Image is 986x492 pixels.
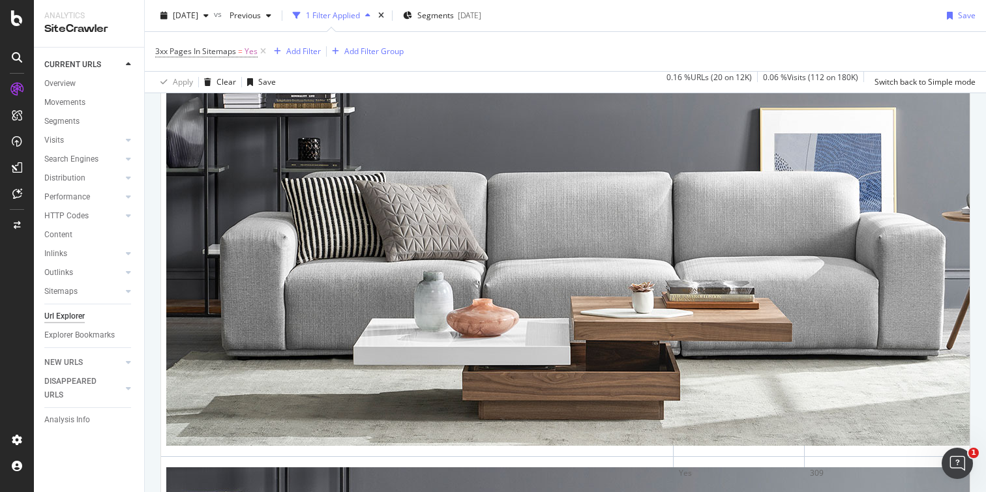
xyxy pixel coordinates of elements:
[44,58,122,72] a: CURRENT URLS
[288,5,376,26] button: 1 Filter Applied
[44,310,85,323] div: Url Explorer
[173,10,198,21] span: 2025 Sep. 28th
[44,96,135,109] a: Movements
[44,190,90,204] div: Performance
[44,77,76,91] div: Overview
[306,10,360,21] div: 1 Filter Applied
[44,375,110,402] div: DISAPPEARED URLS
[269,44,321,59] button: Add Filter
[44,152,98,166] div: Search Engines
[238,46,243,57] span: =
[44,413,135,427] a: Analysis Info
[417,10,454,21] span: Segments
[327,44,404,59] button: Add Filter Group
[173,76,193,87] div: Apply
[398,5,486,26] button: Segments[DATE]
[968,448,979,458] span: 1
[44,134,122,147] a: Visits
[199,72,236,93] button: Clear
[242,72,276,93] button: Save
[44,209,89,223] div: HTTP Codes
[214,8,224,20] span: vs
[44,285,122,298] a: Sitemaps
[44,375,122,402] a: DISAPPEARED URLS
[44,115,80,128] div: Segments
[44,10,134,22] div: Analytics
[44,310,135,323] a: Url Explorer
[224,5,276,26] button: Previous
[44,209,122,223] a: HTTP Codes
[44,152,122,166] a: Search Engines
[344,46,404,57] div: Add Filter Group
[44,171,122,185] a: Distribution
[679,467,799,479] div: Yes
[44,247,122,261] a: Inlinks
[869,72,976,93] button: Switch back to Simple mode
[44,266,73,280] div: Outlinks
[44,266,122,280] a: Outlinks
[224,10,261,21] span: Previous
[155,46,236,57] span: 3xx Pages In Sitemaps
[44,77,135,91] a: Overview
[666,72,752,93] div: 0.16 % URLs ( 20 on 12K )
[942,5,976,26] button: Save
[155,72,193,93] button: Apply
[44,190,122,204] a: Performance
[44,413,90,427] div: Analysis Info
[44,228,72,242] div: Content
[155,5,214,26] button: [DATE]
[217,76,236,87] div: Clear
[44,228,135,242] a: Content
[44,171,85,185] div: Distribution
[44,247,67,261] div: Inlinks
[245,42,258,61] span: Yes
[44,285,78,298] div: Sitemaps
[763,72,858,93] div: 0.06 % Visits ( 112 on 180K )
[942,448,973,479] iframe: Intercom live chat
[44,115,135,128] a: Segments
[44,134,64,147] div: Visits
[810,467,964,479] div: 309
[44,328,135,342] a: Explorer Bookmarks
[958,10,976,21] div: Save
[44,328,115,342] div: Explorer Bookmarks
[44,22,134,36] div: SiteCrawler
[44,356,122,369] a: NEW URLS
[376,9,387,22] div: times
[44,58,101,72] div: CURRENT URLS
[458,10,481,21] div: [DATE]
[44,96,85,109] div: Movements
[874,76,976,87] div: Switch back to Simple mode
[258,76,276,87] div: Save
[44,356,83,369] div: NEW URLS
[286,46,321,57] div: Add Filter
